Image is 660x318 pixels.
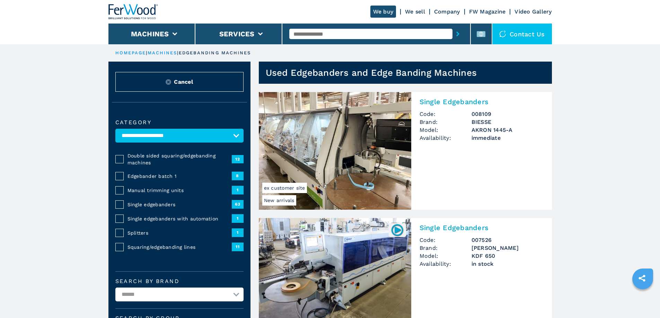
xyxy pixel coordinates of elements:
span: Availability: [420,260,472,268]
span: Availability: [420,134,472,142]
a: HOMEPAGE [115,50,146,55]
span: Single edgebanders with automation [127,215,232,222]
a: We buy [370,6,396,18]
img: Ferwood [108,4,158,19]
span: | [146,50,147,55]
img: 007526 [390,223,404,237]
a: Single Edgebanders BIESSE AKRON 1445-ANew arrivalsex customer siteSingle EdgebandersCode:008109Br... [259,92,552,210]
span: Code: [420,236,472,244]
button: submit-button [452,26,463,42]
span: 12 [232,155,244,163]
div: Contact us [492,24,552,44]
span: 1 [232,228,244,237]
h3: AKRON 1445-A [472,126,544,134]
button: ResetCancel [115,72,244,92]
span: Code: [420,110,472,118]
h3: 007526 [472,236,544,244]
a: sharethis [633,270,651,287]
button: Services [219,30,255,38]
h3: [PERSON_NAME] [472,244,544,252]
h2: Single Edgebanders [420,98,544,106]
span: in stock [472,260,544,268]
span: ex customer site [262,183,307,193]
span: Manual trimming units [127,187,232,194]
img: Contact us [499,30,506,37]
span: 8 [232,172,244,180]
span: Brand: [420,118,472,126]
span: 11 [232,243,244,251]
a: FW Magazine [469,8,506,15]
span: 1 [232,214,244,222]
span: Cancel [174,78,193,86]
span: Brand: [420,244,472,252]
button: Machines [131,30,169,38]
span: Edgebander batch 1 [127,173,232,180]
span: 1 [232,186,244,194]
span: Model: [420,126,472,134]
h3: KDF 650 [472,252,544,260]
span: immediate [472,134,544,142]
p: edgebanding machines [179,50,251,56]
span: Model: [420,252,472,260]
a: We sell [405,8,425,15]
h3: BIESSE [472,118,544,126]
span: Single edgebanders [127,201,232,208]
span: 63 [232,200,244,208]
img: Single Edgebanders BIESSE AKRON 1445-A [259,92,411,210]
span: Double sided squaring/edgebanding machines [127,152,232,166]
label: Search by brand [115,279,244,284]
img: Reset [166,79,171,85]
a: Company [434,8,460,15]
span: | [177,50,178,55]
span: New arrivals [262,195,296,206]
h1: Used Edgebanders and Edge Banding Machines [266,67,477,78]
h2: Single Edgebanders [420,224,544,232]
span: Splitters [127,229,232,236]
a: Video Gallery [514,8,552,15]
label: Category [115,120,244,125]
a: machines [148,50,177,55]
span: Squaring/edgebanding lines [127,244,232,251]
h3: 008109 [472,110,544,118]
